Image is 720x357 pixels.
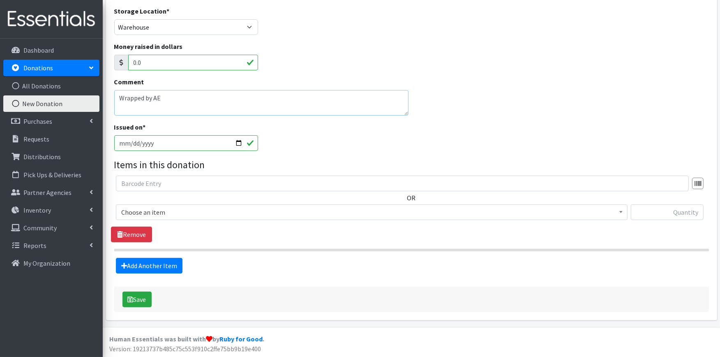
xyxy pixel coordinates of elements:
strong: Human Essentials was built with by . [109,335,264,343]
p: Requests [23,135,49,143]
label: OR [407,193,416,203]
input: Barcode Entry [116,176,689,191]
a: My Organization [3,255,99,271]
span: Version: 19213737b485c75c553f910c2ffe75bb9b19e400 [109,345,261,353]
a: All Donations [3,78,99,94]
span: Choose an item [121,206,622,218]
a: Distributions [3,148,99,165]
a: Partner Agencies [3,184,99,201]
p: Pick Ups & Deliveries [23,171,81,179]
label: Comment [114,77,144,87]
label: Money raised in dollars [114,42,183,51]
legend: Items in this donation [114,158,709,172]
a: Purchases [3,113,99,130]
p: Purchases [23,117,52,125]
button: Save [122,292,152,307]
p: Distributions [23,153,61,161]
a: Ruby for Good [219,335,263,343]
a: Requests [3,131,99,147]
img: HumanEssentials [3,5,99,33]
p: Community [23,224,57,232]
label: Storage Location [114,6,170,16]
a: Inventory [3,202,99,218]
p: Inventory [23,206,51,214]
a: Add Another Item [116,258,182,274]
p: Dashboard [23,46,54,54]
a: Donations [3,60,99,76]
span: Choose an item [116,204,628,220]
p: My Organization [23,259,70,267]
a: Reports [3,237,99,254]
a: Dashboard [3,42,99,58]
p: Donations [23,64,53,72]
abbr: required [167,7,170,15]
a: New Donation [3,95,99,112]
a: Pick Ups & Deliveries [3,167,99,183]
input: Quantity [631,204,704,220]
a: Community [3,220,99,236]
a: Remove [111,227,152,242]
p: Reports [23,241,46,250]
abbr: required [143,123,146,131]
label: Issued on [114,122,146,132]
p: Partner Agencies [23,188,72,197]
